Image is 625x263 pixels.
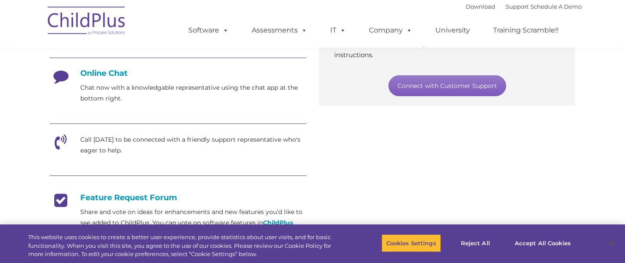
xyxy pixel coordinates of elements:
p: Share and vote on ideas for enhancements and new features you’d like to see added to ChildPlus. Y... [80,207,306,239]
img: ChildPlus by Procare Solutions [43,0,130,44]
button: Accept All Cookies [510,234,576,252]
a: Support [506,3,529,10]
p: Chat now with a knowledgable representative using the chat app at the bottom right. [80,82,306,104]
h4: Online Chat [50,68,306,78]
div: This website uses cookies to create a better user experience, provide statistics about user visit... [28,233,344,259]
font: | [466,3,582,10]
a: University [427,22,479,39]
a: Schedule A Demo [530,3,582,10]
button: Cookies Settings [382,234,441,252]
a: IT [322,22,355,39]
a: Assessments [243,22,316,39]
a: Training Scramble!! [484,22,567,39]
a: Download [466,3,495,10]
button: Reject All [448,234,503,252]
h4: Feature Request Forum [50,193,306,202]
a: Connect with Customer Support [388,75,506,96]
a: Software [180,22,237,39]
button: Close [602,234,621,253]
a: Company [360,22,421,39]
p: Call [DATE] to be connected with a friendly support representative who's eager to help. [80,134,306,156]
